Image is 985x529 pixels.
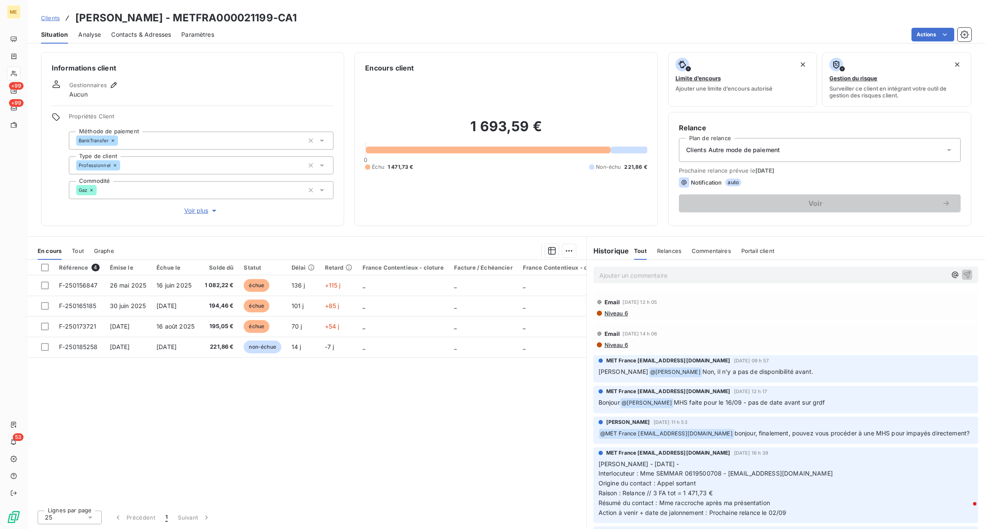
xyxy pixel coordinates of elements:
button: Limite d’encoursAjouter une limite d’encours autorisé [668,52,817,107]
span: +85 j [325,302,339,309]
span: [DATE] 11 h 53 [654,420,687,425]
span: F-250185258 [59,343,98,350]
div: Retard [325,264,352,271]
span: non-échue [244,341,281,353]
span: MET France [EMAIL_ADDRESS][DOMAIN_NAME] [606,388,731,395]
span: [DATE] [110,343,130,350]
span: _ [454,323,457,330]
span: +99 [9,82,24,90]
button: Voir [679,194,961,212]
span: Portail client [741,247,774,254]
span: [PERSON_NAME] [606,418,650,426]
span: _ [523,323,525,330]
h2: 1 693,59 € [365,118,647,144]
span: [PERSON_NAME] - [DATE] - [599,460,679,467]
span: _ [363,323,365,330]
div: France Contentieux - ouverture [523,264,612,271]
span: 53 [13,433,24,441]
span: 26 mai 2025 [110,282,147,289]
span: _ [523,343,525,350]
span: Interlocuteur : Mme SEMMAR 0619500708 - [EMAIL_ADDRESS][DOMAIN_NAME] [599,470,833,477]
span: [DATE] 12 h 05 [622,300,657,305]
span: Voir [689,200,942,207]
span: Tout [72,247,84,254]
span: @ [PERSON_NAME] [649,367,702,377]
span: Professionnel [79,163,111,168]
span: 195,05 € [205,322,234,331]
span: MHS faite pour le 16/09 - pas de date avant sur grdf [674,399,825,406]
span: 16 août 2025 [156,323,195,330]
span: 0 [364,156,367,163]
span: BankTransfer [79,138,109,143]
span: Ajouter une limite d’encours autorisé [675,85,773,92]
button: Actions [911,28,954,41]
div: Solde dû [205,264,234,271]
span: Clients Autre mode de paiement [686,146,780,154]
span: Email [605,330,620,337]
button: Suivant [173,508,216,526]
span: _ [523,282,525,289]
span: Situation [41,30,68,39]
span: Relances [657,247,681,254]
span: Prochaine relance prévue le [679,167,961,174]
span: [DATE] 12 h 17 [734,389,767,394]
span: Gestion du risque [829,75,877,82]
span: F-250165185 [59,302,97,309]
span: bonjour, finalement, pouvez vous procéder à une MHS pour impayés directement? [734,429,970,437]
span: @ MET France [EMAIL_ADDRESS][DOMAIN_NAME] [599,429,734,439]
span: En cours [38,247,62,254]
span: Analyse [78,30,101,39]
span: 194,46 € [205,302,234,310]
h6: Informations client [52,63,333,73]
span: [DATE] 09 h 57 [734,358,769,363]
span: 221,86 € [205,343,234,351]
div: ME [7,5,21,19]
div: France Contentieux - cloture [363,264,444,271]
div: Référence [59,264,100,271]
img: Logo LeanPay [7,510,21,524]
button: Voir plus [69,206,333,215]
input: Ajouter une valeur [97,186,103,194]
span: 101 j [292,302,304,309]
div: Statut [244,264,281,271]
span: Surveiller ce client en intégrant votre outil de gestion des risques client. [829,85,964,99]
span: Contacts & Adresses [111,30,171,39]
button: 1 [160,508,173,526]
span: F-250173721 [59,323,97,330]
span: _ [363,302,365,309]
span: +115 j [325,282,341,289]
span: Non-échu [596,163,621,171]
span: Graphe [94,247,114,254]
span: 30 juin 2025 [110,302,146,309]
span: Origine du contact : Appel sortant [599,479,696,487]
span: Résumé du contact : Mme raccroche après ma présentation [599,499,770,506]
span: Tout [634,247,647,254]
span: Niveau 6 [604,341,628,348]
span: [DATE] [156,343,177,350]
span: _ [454,302,457,309]
span: 1 471,73 € [388,163,413,171]
span: MET France [EMAIL_ADDRESS][DOMAIN_NAME] [606,357,731,364]
span: Non, il n'y a pas de disponibilité avant. [702,368,813,375]
span: [PERSON_NAME] [599,368,649,375]
span: MET France [EMAIL_ADDRESS][DOMAIN_NAME] [606,449,731,457]
span: _ [454,343,457,350]
span: 16 juin 2025 [156,282,192,289]
span: Voir plus [184,206,218,215]
span: @ [PERSON_NAME] [620,398,673,408]
span: Limite d’encours [675,75,721,82]
span: auto [725,179,741,186]
span: [DATE] 14 h 06 [622,331,657,336]
span: Gaz [79,188,87,193]
span: [DATE] 16 h 39 [734,450,769,456]
span: _ [363,282,365,289]
span: Clients [41,15,60,21]
div: Échue le [156,264,195,271]
span: Raison : Relance // 3 FA tot = 1 471,73 € [599,489,713,497]
h6: Relance [679,123,961,133]
div: Émise le [110,264,147,271]
span: Action à venir + date de jalonnement : Prochaine relance le 02/09 [599,509,787,516]
span: 1 082,22 € [205,281,234,290]
span: échue [244,320,269,333]
span: -7 j [325,343,334,350]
